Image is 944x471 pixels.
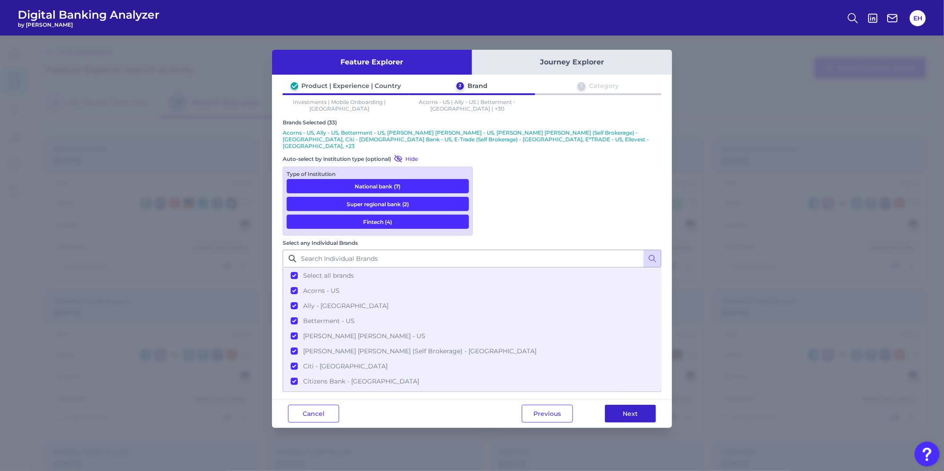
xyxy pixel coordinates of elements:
[915,442,940,467] button: Open Resource Center
[18,8,160,21] span: Digital Banking Analyzer
[303,362,388,370] span: Citi - [GEOGRAPHIC_DATA]
[284,359,660,374] button: Citi - [GEOGRAPHIC_DATA]
[578,82,585,90] div: 3
[283,119,661,126] div: Brands Selected (33)
[284,389,660,404] button: E-Trade (Self Brokerage) - [GEOGRAPHIC_DATA]
[272,50,472,75] button: Feature Explorer
[283,250,661,267] input: Search Individual Brands
[288,405,339,423] button: Cancel
[18,21,160,28] span: by [PERSON_NAME]
[283,129,661,149] p: Acorns - US, Ally - US, Betterment - US, [PERSON_NAME] [PERSON_NAME] - US, [PERSON_NAME] [PERSON_...
[284,374,660,389] button: Citizens Bank - [GEOGRAPHIC_DATA]
[303,271,354,279] span: Select all brands
[468,82,488,90] div: Brand
[303,287,340,295] span: Acorns - US
[284,343,660,359] button: [PERSON_NAME] [PERSON_NAME] (Self Brokerage) - [GEOGRAPHIC_DATA]
[287,179,469,193] button: National bank (7)
[283,239,358,246] label: Select any Individual Brands
[456,82,464,90] div: 2
[287,197,469,211] button: Super regional bank (2)
[411,99,524,112] p: Acorns - US | Ally - US | Betterment - [GEOGRAPHIC_DATA] | +30
[284,283,660,298] button: Acorns - US
[391,154,418,163] button: Hide
[283,154,473,163] div: Auto-select by institution type (optional)
[303,332,425,340] span: [PERSON_NAME] [PERSON_NAME] - US
[302,82,401,90] div: Product | Experience | Country
[284,313,660,328] button: Betterment - US
[303,377,419,385] span: Citizens Bank - [GEOGRAPHIC_DATA]
[284,328,660,343] button: [PERSON_NAME] [PERSON_NAME] - US
[303,347,536,355] span: [PERSON_NAME] [PERSON_NAME] (Self Brokerage) - [GEOGRAPHIC_DATA]
[283,99,396,112] p: Investments | Mobile Onboarding | [GEOGRAPHIC_DATA]
[910,10,926,26] button: EH
[287,215,469,229] button: Fintech (4)
[284,298,660,313] button: Ally - [GEOGRAPHIC_DATA]
[522,405,573,423] button: Previous
[589,82,619,90] div: Category
[287,171,469,177] div: Type of Institution
[472,50,672,75] button: Journey Explorer
[303,302,388,310] span: Ally - [GEOGRAPHIC_DATA]
[303,317,355,325] span: Betterment - US
[605,405,656,423] button: Next
[284,268,660,283] button: Select all brands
